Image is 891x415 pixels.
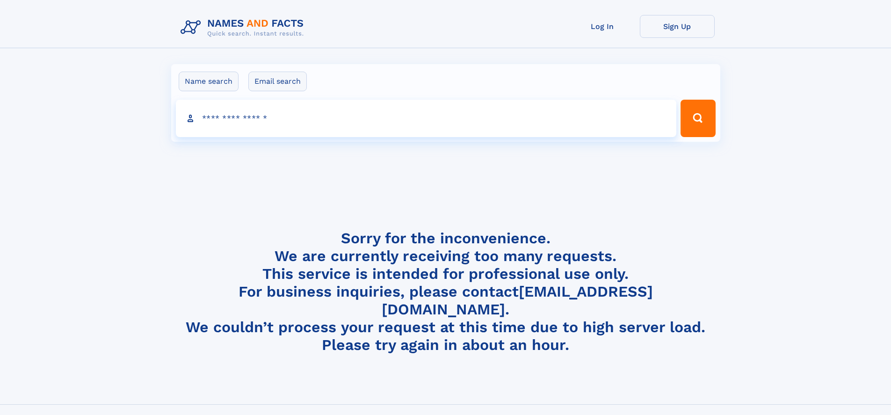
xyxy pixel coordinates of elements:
[177,15,311,40] img: Logo Names and Facts
[248,72,307,91] label: Email search
[176,100,677,137] input: search input
[565,15,640,38] a: Log In
[177,229,715,354] h4: Sorry for the inconvenience. We are currently receiving too many requests. This service is intend...
[640,15,715,38] a: Sign Up
[681,100,715,137] button: Search Button
[179,72,239,91] label: Name search
[382,283,653,318] a: [EMAIL_ADDRESS][DOMAIN_NAME]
